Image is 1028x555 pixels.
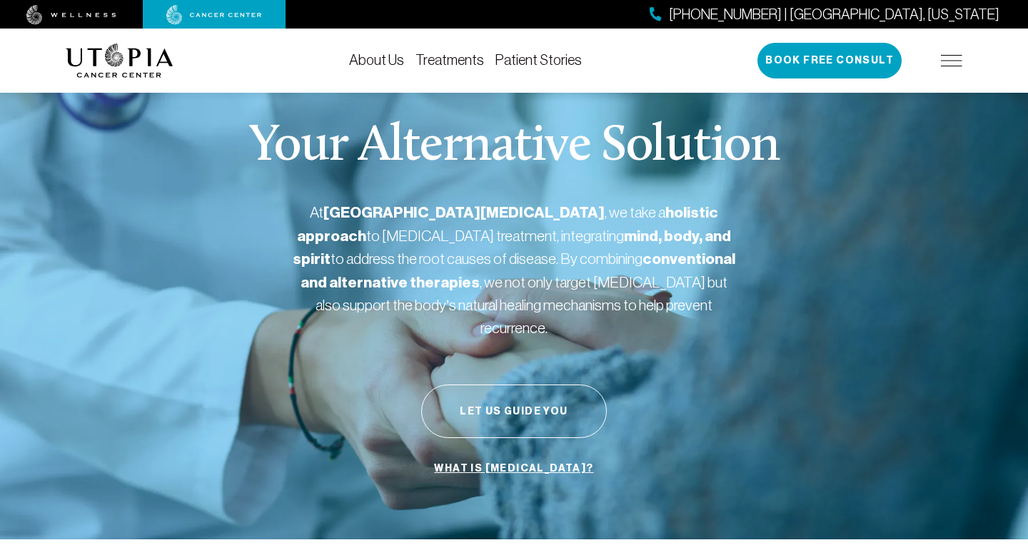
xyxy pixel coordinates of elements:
a: About Us [349,52,404,68]
img: logo [66,44,173,78]
strong: [GEOGRAPHIC_DATA][MEDICAL_DATA] [323,203,605,222]
a: What is [MEDICAL_DATA]? [430,455,597,482]
a: [PHONE_NUMBER] | [GEOGRAPHIC_DATA], [US_STATE] [650,4,999,25]
a: Treatments [415,52,484,68]
a: Patient Stories [495,52,582,68]
img: icon-hamburger [941,55,962,66]
img: wellness [26,5,116,25]
strong: conventional and alternative therapies [301,250,735,292]
p: At , we take a to [MEDICAL_DATA] treatment, integrating to address the root causes of disease. By... [293,201,735,339]
button: Book Free Consult [757,43,902,78]
strong: holistic approach [297,203,718,245]
p: Your Alternative Solution [248,121,779,173]
span: [PHONE_NUMBER] | [GEOGRAPHIC_DATA], [US_STATE] [669,4,999,25]
img: cancer center [166,5,262,25]
button: Let Us Guide You [421,385,607,438]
